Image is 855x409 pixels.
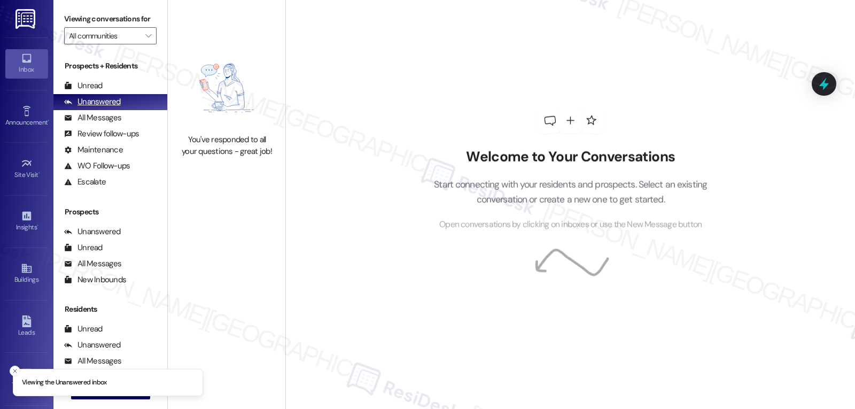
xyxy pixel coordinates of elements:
[64,258,121,269] div: All Messages
[64,80,103,91] div: Unread
[5,312,48,341] a: Leads
[22,378,107,388] p: Viewing the Unanswered inbox
[37,222,38,229] span: •
[5,49,48,78] a: Inbox
[64,226,121,237] div: Unanswered
[69,27,139,44] input: All communities
[53,304,167,315] div: Residents
[53,206,167,218] div: Prospects
[64,176,106,188] div: Escalate
[64,160,130,172] div: WO Follow-ups
[10,366,20,376] button: Close toast
[439,218,702,231] span: Open conversations by clicking on inboxes or use the New Message button
[48,117,49,125] span: •
[418,176,724,207] p: Start connecting with your residents and prospects. Select an existing conversation or create a n...
[5,155,48,183] a: Site Visit •
[64,96,121,107] div: Unanswered
[64,356,121,367] div: All Messages
[180,134,274,157] div: You've responded to all your questions - great job!
[5,207,48,236] a: Insights •
[64,242,103,253] div: Unread
[64,323,103,335] div: Unread
[64,11,157,27] label: Viewing conversations for
[64,128,139,140] div: Review follow-ups
[5,259,48,288] a: Buildings
[64,144,123,156] div: Maintenance
[64,274,126,285] div: New Inbounds
[180,47,274,129] img: empty-state
[15,9,37,29] img: ResiDesk Logo
[64,112,121,124] div: All Messages
[38,169,40,177] span: •
[64,339,121,351] div: Unanswered
[418,149,724,166] h2: Welcome to Your Conversations
[53,60,167,72] div: Prospects + Residents
[5,365,48,393] a: Templates •
[145,32,151,40] i: 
